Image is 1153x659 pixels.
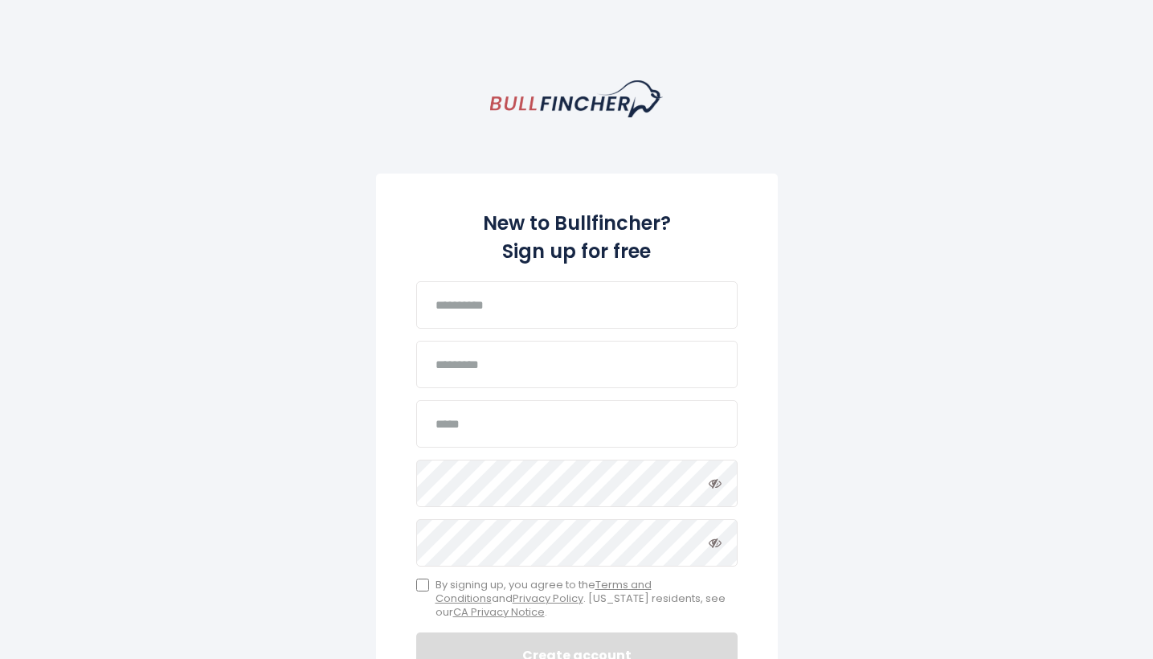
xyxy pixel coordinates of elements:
a: Privacy Policy [513,591,583,606]
a: CA Privacy Notice [453,604,545,620]
input: By signing up, you agree to theTerms and ConditionsandPrivacy Policy. [US_STATE] residents, see o... [416,579,429,591]
a: Terms and Conditions [435,577,652,606]
i: Toggle password visibility [709,477,722,489]
h2: New to Bullfincher? Sign up for free [416,209,738,265]
a: homepage [490,80,663,117]
span: By signing up, you agree to the and . [US_STATE] residents, see our . [435,579,738,620]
